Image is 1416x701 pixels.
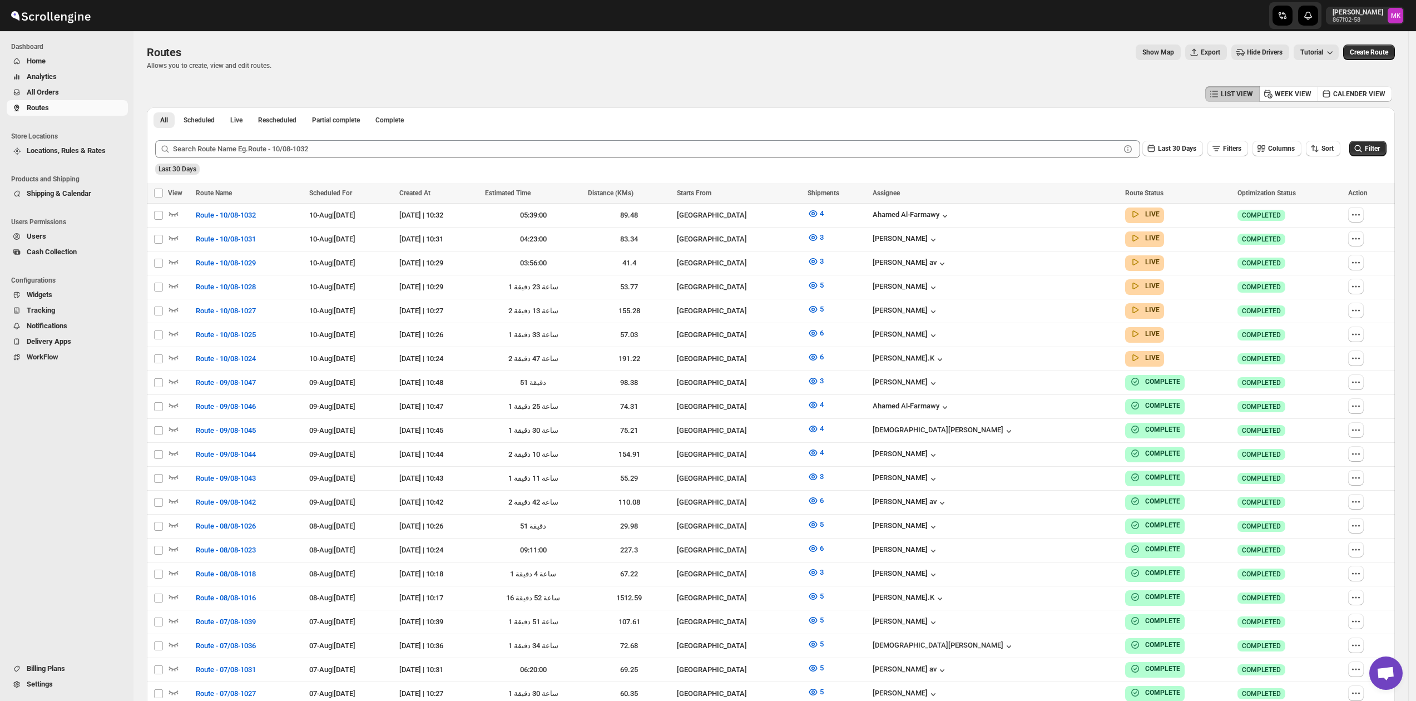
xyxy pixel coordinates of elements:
span: CALENDER VIEW [1333,90,1385,98]
button: 5 [801,588,830,605]
button: 3 [801,564,830,581]
button: Route - 10/08-1028 [189,278,263,296]
button: [PERSON_NAME] [873,450,939,461]
button: 4 [801,444,830,462]
b: COMPLETE [1145,450,1180,457]
b: COMPLETE [1145,378,1180,386]
span: Route - 09/08-1045 [196,425,256,436]
button: Route - 07/08-1039 [189,613,263,631]
button: Route - 08/08-1023 [189,541,263,559]
span: Route - 08/08-1018 [196,569,256,580]
span: 5 [820,520,824,529]
b: LIVE [1145,354,1160,362]
span: Route - 07/08-1027 [196,688,256,699]
button: COMPLETE [1130,567,1180,579]
button: Route - 09/08-1046 [189,398,263,416]
span: Tracking [27,306,55,314]
button: Ahamed Al-Farmawy [873,402,950,413]
button: Export [1185,45,1227,60]
div: [PERSON_NAME] [873,545,939,556]
button: Route - 09/08-1047 [189,374,263,392]
div: [DATE] | 10:29 [399,258,479,269]
button: Analytics [7,69,128,85]
b: COMPLETE [1145,402,1180,409]
div: 04:23:00 [485,234,581,245]
span: Route Status [1125,189,1164,197]
span: 3 [820,233,824,241]
button: 5 [801,659,830,677]
b: LIVE [1145,258,1160,266]
b: LIVE [1145,210,1160,218]
button: Shipping & Calendar [7,186,128,201]
button: CALENDER VIEW [1318,86,1392,102]
button: User menu [1326,7,1404,24]
span: 10-Aug | [DATE] [309,307,355,315]
button: Tutorial [1294,45,1339,60]
b: COMPLETE [1145,545,1180,553]
span: Route - 07/08-1036 [196,640,256,651]
button: WEEK VIEW [1259,86,1318,102]
span: 10-Aug | [DATE] [309,211,355,219]
span: 5 [820,664,824,672]
button: Filter [1349,141,1387,156]
button: [PERSON_NAME] [873,330,939,341]
button: Last 30 Days [1142,141,1203,156]
span: 3 [820,377,824,385]
span: 5 [820,640,824,648]
button: 3 [801,253,830,270]
span: Route - 09/08-1042 [196,497,256,508]
button: Widgets [7,287,128,303]
button: COMPLETE [1130,424,1180,435]
span: COMPLETED [1242,330,1281,339]
b: COMPLETE [1145,665,1180,673]
span: Optimization Status [1237,189,1296,197]
button: Billing Plans [7,661,128,677]
b: COMPLETE [1145,473,1180,481]
span: Route - 10/08-1031 [196,234,256,245]
div: [GEOGRAPHIC_DATA] [677,210,801,221]
span: 6 [820,329,824,337]
button: Settings [7,677,128,692]
span: 6 [820,496,824,505]
div: [PERSON_NAME].K [873,354,945,365]
span: COMPLETED [1242,235,1281,244]
div: 57.03 [588,329,670,340]
b: LIVE [1145,282,1160,290]
button: LIST VIEW [1205,86,1260,102]
div: 41.4 [588,258,670,269]
button: Route - 10/08-1029 [189,254,263,272]
span: Route - 08/08-1023 [196,545,256,556]
span: 3 [820,568,824,576]
button: 3 [801,229,830,246]
span: Scheduled For [309,189,352,197]
button: [PERSON_NAME] [873,689,939,700]
span: Hide Drivers [1247,48,1283,57]
span: Analytics [27,72,57,81]
button: Delivery Apps [7,334,128,349]
button: LIVE [1130,304,1160,315]
button: COMPLETE [1130,639,1180,650]
span: Route - 07/08-1039 [196,616,256,628]
div: 1 ساعة 33 دقيقة [485,329,581,340]
div: [PERSON_NAME] [873,569,939,580]
a: دردشة مفتوحة [1369,656,1403,690]
div: [PERSON_NAME] [873,378,939,389]
button: Route - 09/08-1044 [189,446,263,463]
button: [PERSON_NAME] [873,473,939,485]
button: COMPLETE [1130,544,1180,555]
div: [PERSON_NAME] [873,306,939,317]
p: [PERSON_NAME] [1333,8,1383,17]
div: 1 ساعة 23 دقيقة [485,282,581,293]
button: 6 [801,540,830,557]
span: Create Route [1350,48,1388,57]
button: All routes [154,112,175,128]
span: Store Locations [11,132,128,141]
span: Locations, Rules & Rates [27,146,106,155]
button: COMPLETE [1130,687,1180,698]
span: 10-Aug | [DATE] [309,330,355,339]
div: [GEOGRAPHIC_DATA] [677,329,801,340]
button: [PERSON_NAME] [873,282,939,293]
span: 3 [820,257,824,265]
